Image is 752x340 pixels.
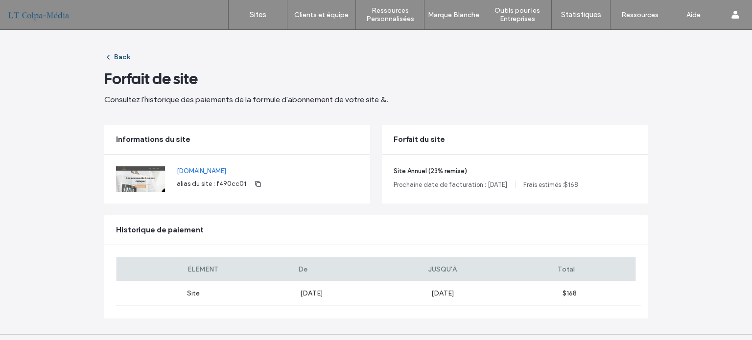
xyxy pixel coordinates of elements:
[394,166,636,176] span: Site Annuel (23% remise)
[116,289,300,297] label: Site
[558,265,575,273] span: Total
[116,134,190,145] span: Informations du site
[564,181,568,188] span: $
[300,289,431,297] label: [DATE]
[431,289,563,297] label: [DATE]
[298,265,428,273] label: De
[394,180,507,190] span: Prochaine date de facturation : [DATE]
[294,11,349,19] label: Clients et équipe
[686,11,701,19] label: Aide
[394,134,445,145] span: Forfait du site
[104,95,388,104] span: Consultez l'historique des paiements de la formule d'abonnement de votre site &.
[428,265,558,273] label: JUSQU'À
[563,289,577,297] span: $168
[356,6,424,23] label: Ressources Personnalisées
[483,6,551,23] label: Outils pour les Entreprises
[22,7,42,16] span: Aide
[523,180,578,190] span: Frais estimés : 168
[250,10,266,19] label: Sites
[117,265,298,273] label: ÉLÉMENT
[177,166,266,176] a: [DOMAIN_NAME]
[621,11,658,19] label: Ressources
[104,49,130,65] button: Back
[116,225,204,235] span: Historique de paiement
[116,166,165,192] img: Screenshot.png
[428,11,479,19] label: Marque Blanche
[561,10,601,19] label: Statistiques
[177,179,246,189] span: alias du site : f490cc01
[104,69,198,89] span: Forfait de site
